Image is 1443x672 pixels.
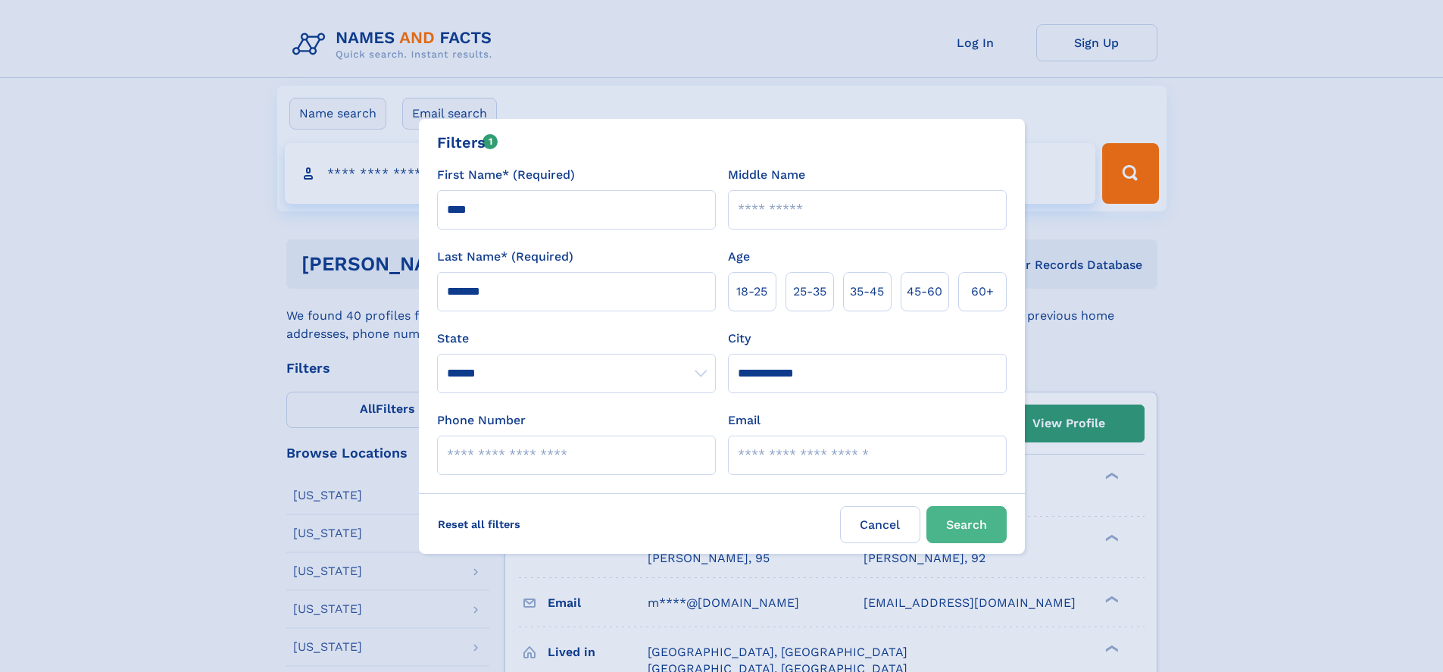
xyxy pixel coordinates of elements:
[971,283,994,301] span: 60+
[728,166,805,184] label: Middle Name
[437,411,526,430] label: Phone Number
[428,506,530,542] label: Reset all filters
[907,283,942,301] span: 45‑60
[926,506,1007,543] button: Search
[850,283,884,301] span: 35‑45
[728,330,751,348] label: City
[728,411,761,430] label: Email
[437,131,498,154] div: Filters
[437,166,575,184] label: First Name* (Required)
[437,248,573,266] label: Last Name* (Required)
[728,248,750,266] label: Age
[437,330,716,348] label: State
[736,283,767,301] span: 18‑25
[793,283,826,301] span: 25‑35
[840,506,920,543] label: Cancel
